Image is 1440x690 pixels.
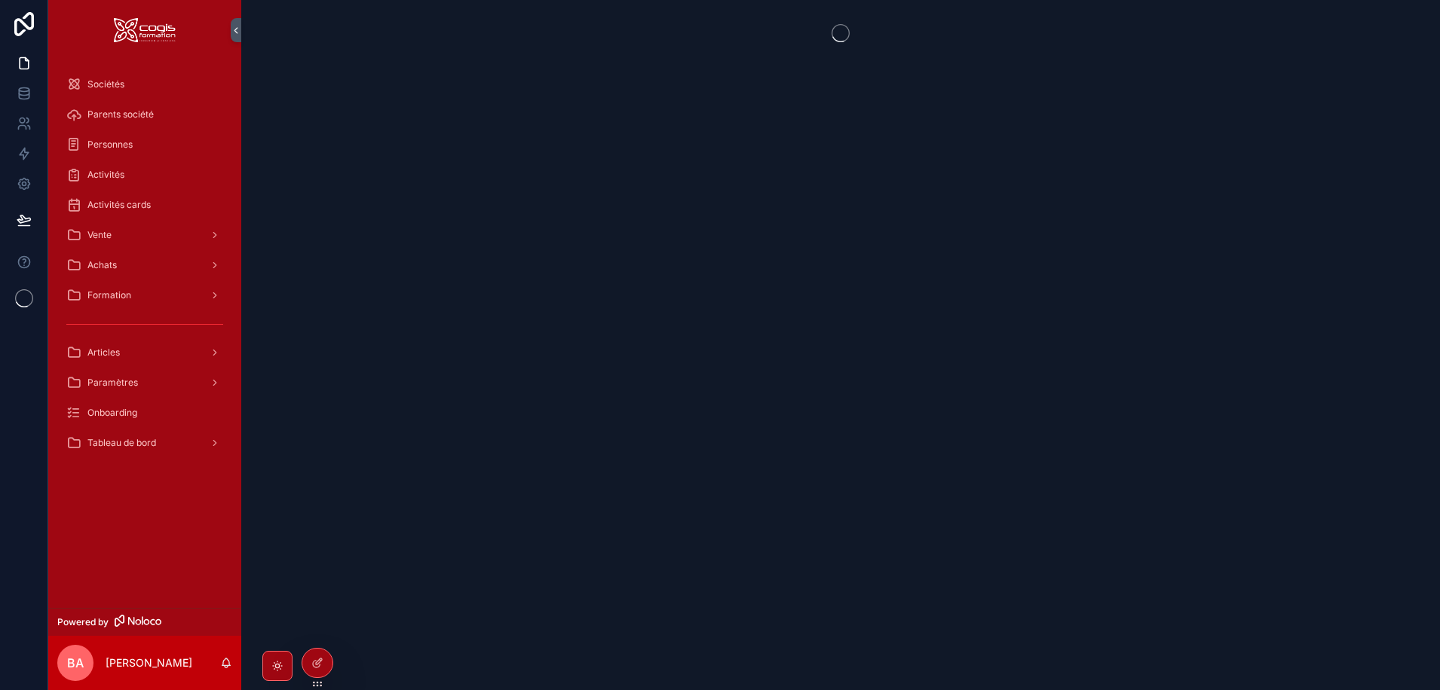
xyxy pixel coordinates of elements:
span: Paramètres [87,377,138,389]
span: Powered by [57,616,109,628]
span: Personnes [87,139,133,151]
a: Parents société [57,101,232,128]
span: Sociétés [87,78,124,90]
a: Tableau de bord [57,429,232,456]
a: Formation [57,282,232,309]
a: Articles [57,339,232,366]
a: Sociétés [57,71,232,98]
img: App logo [114,18,176,42]
span: Activités [87,169,124,181]
a: Paramètres [57,369,232,396]
span: Activités cards [87,199,151,211]
a: Vente [57,221,232,249]
span: Achats [87,259,117,271]
a: Activités [57,161,232,188]
span: Vente [87,229,112,241]
span: Onboarding [87,407,137,419]
a: Activités cards [57,191,232,218]
span: BA [67,654,84,672]
span: Formation [87,289,131,301]
div: scrollable content [48,60,241,476]
span: Articles [87,347,120,359]
p: [PERSON_NAME] [106,655,192,670]
a: Onboarding [57,399,232,426]
a: Personnes [57,131,232,158]
a: Achats [57,252,232,279]
span: Parents société [87,108,154,121]
span: Tableau de bord [87,437,156,449]
a: Powered by [48,608,241,636]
